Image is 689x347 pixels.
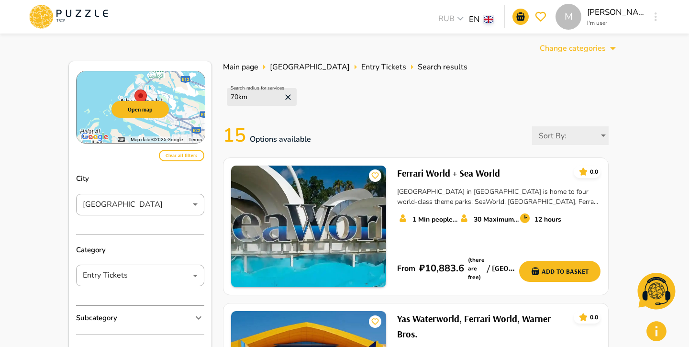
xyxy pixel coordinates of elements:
[577,165,590,179] button: card_icons
[361,62,406,72] span: Entry Tickets
[418,61,467,73] span: Search results
[118,136,124,143] button: Keyboard shortcuts
[540,43,606,54] p: Change categories
[76,313,117,324] p: Subcategory
[79,131,111,143] img: Google
[111,101,169,118] button: open-map-submit-button
[519,261,600,282] button: add-basket-submit-button
[485,262,519,275] h6: / [GEOGRAPHIC_DATA] - [GEOGRAPHIC_DATA] - [GEOGRAPHIC_DATA]
[250,134,311,145] span: Options available
[534,214,561,224] p: 12 hours
[469,13,480,26] p: EN
[474,214,519,224] p: 30 Maximum number of seats
[587,19,645,27] p: I'm user
[556,4,581,30] div: M
[369,169,381,182] button: card_icons
[590,168,598,176] p: 0.0
[369,315,381,328] button: card_icons
[468,256,485,281] p: (there are free)
[419,261,425,276] p: ₽
[76,164,204,194] p: City
[533,9,549,25] button: go-to-wishlist-submit-button
[587,6,645,19] p: [PERSON_NAME]
[577,311,590,324] button: card_icons
[231,85,284,92] p: Search radius for services
[512,9,529,25] button: go-to-basket-submit-button
[231,92,247,102] p: 70 km
[189,137,202,142] a: Terms (opens in new tab)
[361,61,406,73] a: Entry Tickets
[79,131,111,143] a: Open this area in Google Maps (opens a new window)
[397,166,500,181] h6: Ferrari World + Sea World
[131,137,183,142] span: Map data ©2025 Google
[397,311,566,342] h6: Yas Waterworld, Ferrari World, Warner Bros.
[223,62,258,72] span: Main page
[223,121,316,150] p: 15
[397,263,415,274] p: From
[159,150,204,161] button: Clear all filters
[270,62,350,72] span: [GEOGRAPHIC_DATA]
[223,61,609,73] nav: breadcrumb
[412,214,458,224] p: 1 Min people count*
[397,187,600,207] p: [GEOGRAPHIC_DATA] in [GEOGRAPHIC_DATA] is home to four world-class theme parks: SeaWorld, [GEOGRA...
[484,16,493,23] img: lang
[76,266,204,285] div: Entry Tickets
[76,306,204,330] div: Subcategory
[231,166,386,287] img: PuzzleTrip
[76,235,204,265] p: Category
[270,61,350,73] a: [GEOGRAPHIC_DATA]
[223,61,258,73] a: Main page
[435,13,469,27] div: RUB
[425,261,464,276] p: 10,883.6
[590,313,598,322] p: 0.0
[76,195,204,214] div: [GEOGRAPHIC_DATA]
